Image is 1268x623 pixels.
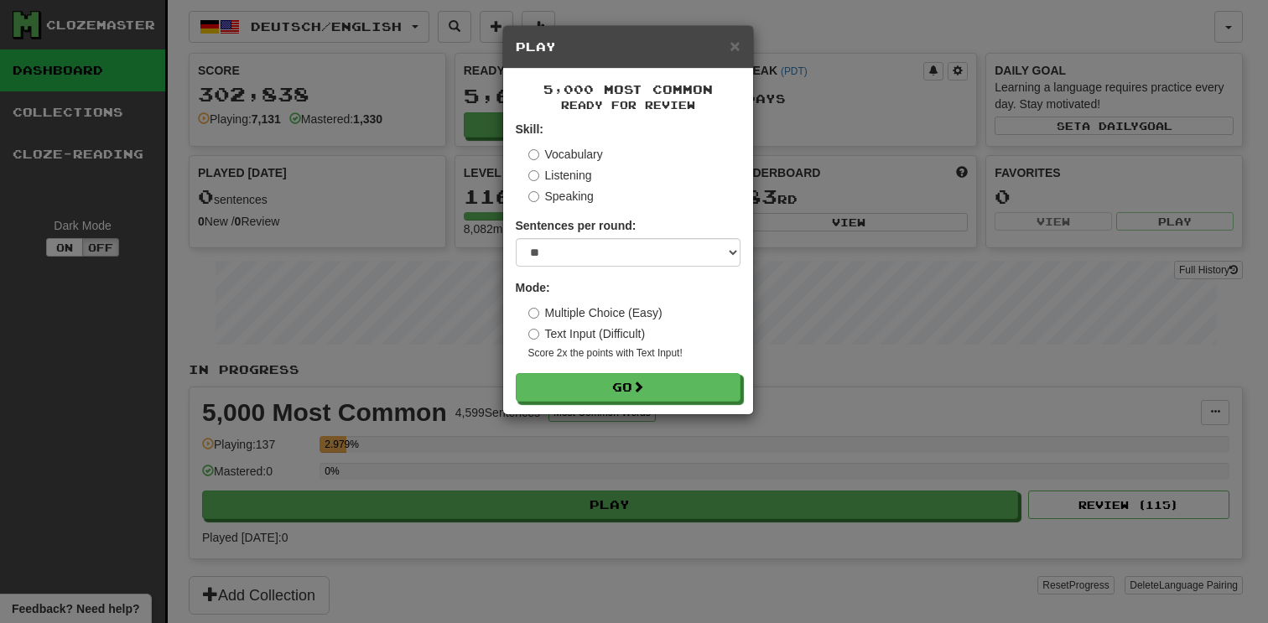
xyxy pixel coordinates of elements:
[528,346,741,361] small: Score 2x the points with Text Input !
[528,167,592,184] label: Listening
[516,39,741,55] h5: Play
[516,217,637,234] label: Sentences per round:
[528,188,594,205] label: Speaking
[528,325,646,342] label: Text Input (Difficult)
[516,98,741,112] small: Ready for Review
[528,304,663,321] label: Multiple Choice (Easy)
[528,308,539,319] input: Multiple Choice (Easy)
[528,170,539,181] input: Listening
[528,191,539,202] input: Speaking
[730,36,740,55] span: ×
[516,281,550,294] strong: Mode:
[528,329,539,340] input: Text Input (Difficult)
[528,149,539,160] input: Vocabulary
[516,122,543,136] strong: Skill:
[543,82,713,96] span: 5,000 Most Common
[516,373,741,402] button: Go
[528,146,603,163] label: Vocabulary
[730,37,740,55] button: Close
